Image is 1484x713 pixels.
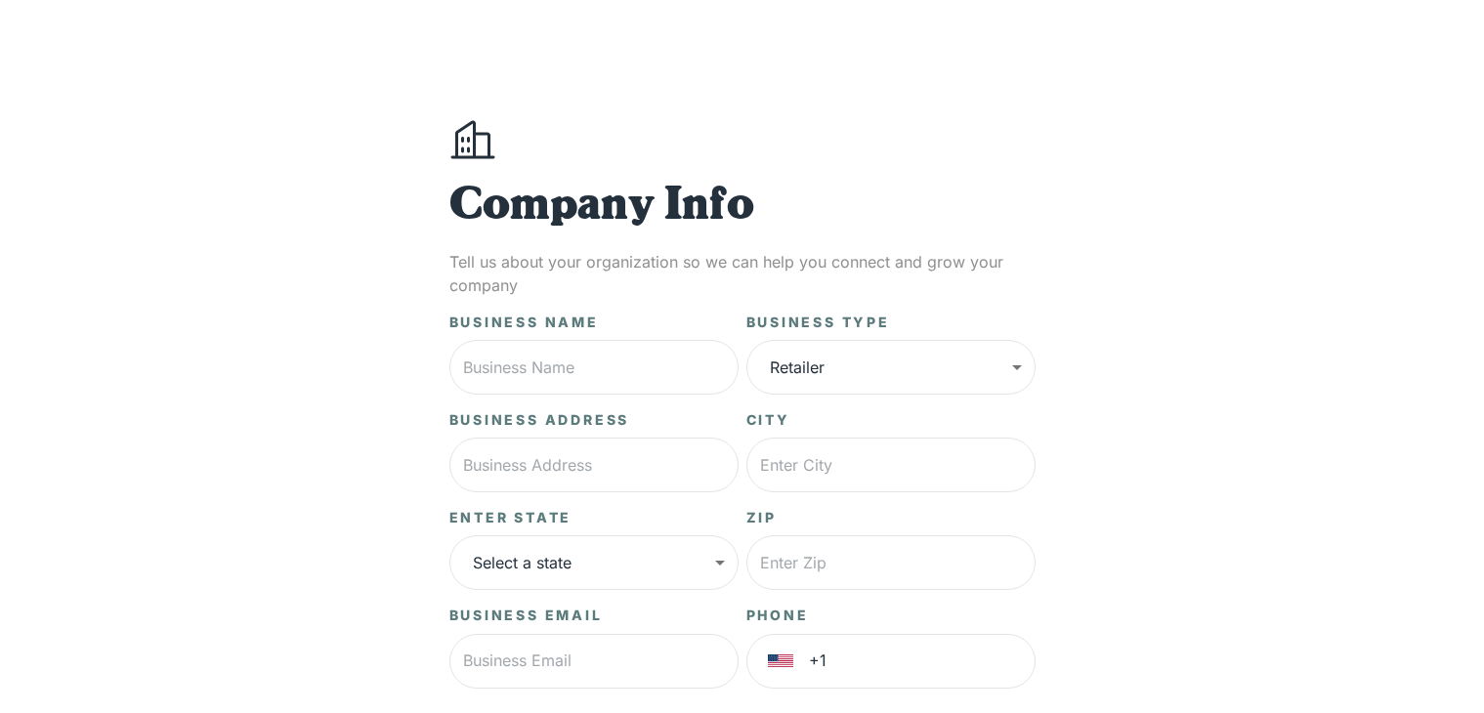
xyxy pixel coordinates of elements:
[449,634,739,689] input: Business Email
[746,438,1036,492] input: Enter City
[449,535,739,590] div: Select a state
[746,313,890,332] label: Business Type
[449,313,599,332] label: Business Name
[746,340,1036,395] div: Retailer
[760,641,801,682] button: Select country
[449,250,1036,297] p: Tell us about your organization so we can help you connect and grow your company
[449,340,739,395] input: Business Name
[746,410,790,430] label: City
[449,180,1036,234] h1: Company Info
[746,606,809,625] label: PHONE
[449,606,603,625] label: Business Email
[746,508,777,527] label: Zip
[768,654,793,668] img: United States
[449,438,739,492] input: Business Address
[449,410,630,430] label: Business Address
[746,535,1036,590] input: Enter Zip
[449,508,572,527] label: Enter State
